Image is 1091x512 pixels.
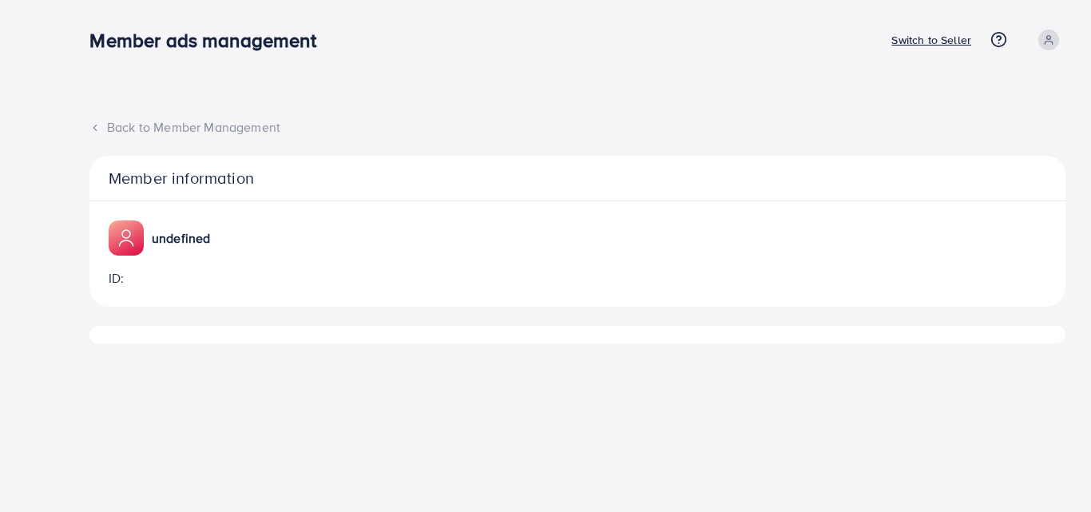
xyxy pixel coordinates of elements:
p: undefined [152,228,210,248]
h3: Member ads management [89,29,328,52]
p: Member information [109,169,1046,188]
div: Back to Member Management [89,118,1065,137]
img: ic-member-manager.00abd3e0.svg [109,220,144,256]
p: Switch to Seller [891,30,971,50]
p: ID: [109,268,124,288]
